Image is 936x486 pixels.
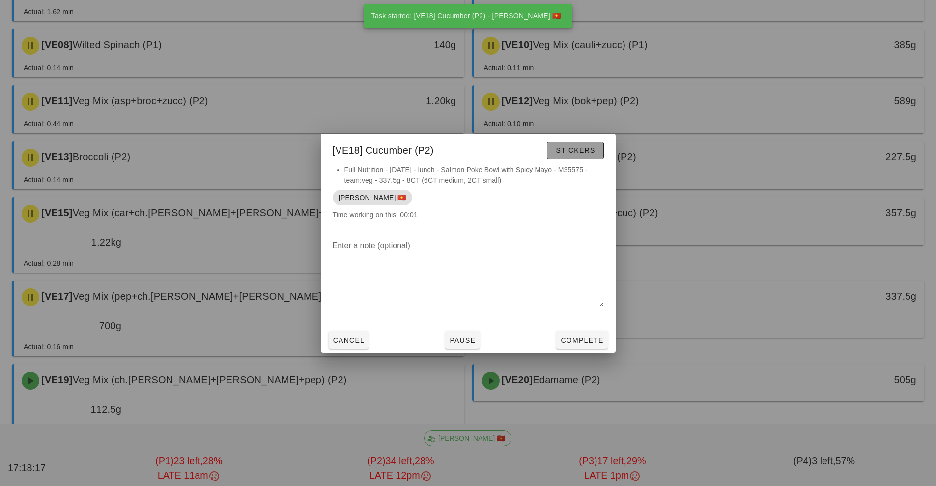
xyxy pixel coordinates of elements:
button: Stickers [547,142,603,159]
button: Pause [445,331,480,349]
div: [VE18] Cucumber (P2) [321,134,616,164]
li: Full Nutrition - [DATE] - lunch - Salmon Poke Bowl with Spicy Mayo - M35575 - team:veg - 337.5g -... [344,164,604,186]
button: Cancel [329,331,369,349]
span: Pause [449,336,476,344]
span: Stickers [555,146,595,154]
div: Time working on this: 00:01 [321,164,616,230]
span: Cancel [333,336,365,344]
span: [PERSON_NAME] 🇻🇳 [339,190,406,205]
div: Task started: [VE18] Cucumber (P2) - [PERSON_NAME] 🇻🇳 [364,4,569,28]
span: Complete [560,336,603,344]
button: Complete [556,331,607,349]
